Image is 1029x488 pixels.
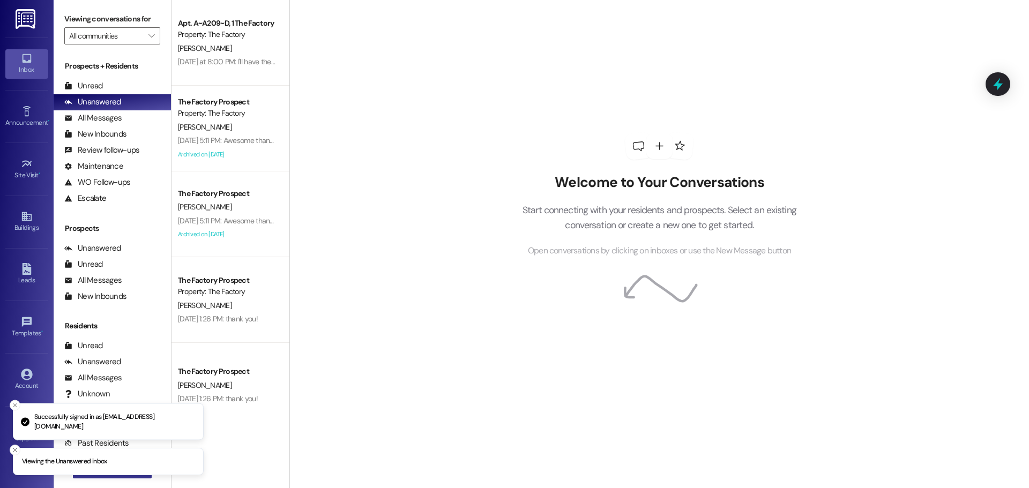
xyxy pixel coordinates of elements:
span: • [39,170,40,177]
div: [DATE] 1:26 PM: thank you! [178,314,258,324]
div: Unanswered [64,243,121,254]
div: Property: The Factory [178,108,277,119]
span: Open conversations by clicking on inboxes or use the New Message button [528,244,791,258]
div: The Factory Prospect [178,275,277,286]
div: Prospects [54,223,171,234]
div: Property: The Factory [178,29,277,40]
a: Leads [5,260,48,289]
div: Escalate [64,193,106,204]
button: Close toast [10,400,20,411]
div: New Inbounds [64,129,126,140]
div: Property: The Factory [178,286,277,297]
p: Viewing the Unanswered inbox [22,457,107,467]
input: All communities [69,27,143,44]
div: The Factory Prospect [178,188,277,199]
div: All Messages [64,372,122,384]
div: Unread [64,80,103,92]
div: Unread [64,259,103,270]
div: Residents [54,320,171,332]
span: [PERSON_NAME] [178,380,232,390]
span: [PERSON_NAME] [178,202,232,212]
a: Account [5,365,48,394]
div: Review follow-ups [64,145,139,156]
span: [PERSON_NAME] [178,301,232,310]
h2: Welcome to Your Conversations [506,174,812,191]
div: Archived on [DATE] [177,228,278,241]
button: Close toast [10,445,20,455]
div: WO Follow-ups [64,177,130,188]
div: Apt. A~A209~D, 1 The Factory [178,18,277,29]
span: • [41,328,43,335]
i:  [148,32,154,40]
div: The Factory Prospect [178,96,277,108]
div: Unanswered [64,356,121,367]
a: Site Visit • [5,155,48,184]
a: Inbox [5,49,48,78]
a: Buildings [5,207,48,236]
div: [DATE] at 8:00 PM: I'll have them take a look at it, if they don't have a notification could you ... [178,57,554,66]
div: Archived on [DATE] [177,148,278,161]
p: Successfully signed in as [EMAIL_ADDRESS][DOMAIN_NAME] [34,412,195,431]
div: Unknown [64,388,110,400]
label: Viewing conversations for [64,11,160,27]
a: Support [5,418,48,447]
a: Templates • [5,313,48,342]
div: [DATE] 5:11 PM: Awesome thanks ! [178,136,280,145]
img: ResiDesk Logo [16,9,38,29]
span: [PERSON_NAME] [178,122,232,132]
div: The Factory Prospect [178,366,277,377]
div: [DATE] 1:26 PM: thank you! [178,394,258,403]
div: New Inbounds [64,291,126,302]
div: Prospects + Residents [54,61,171,72]
div: Unanswered [64,96,121,108]
span: [PERSON_NAME] [178,43,232,53]
div: [DATE] 5:11 PM: Awesome thanks ! [178,216,280,226]
div: Unread [64,340,103,351]
div: Maintenance [64,161,123,172]
p: Start connecting with your residents and prospects. Select an existing conversation or create a n... [506,202,812,233]
div: All Messages [64,275,122,286]
span: • [48,117,49,125]
div: All Messages [64,112,122,124]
